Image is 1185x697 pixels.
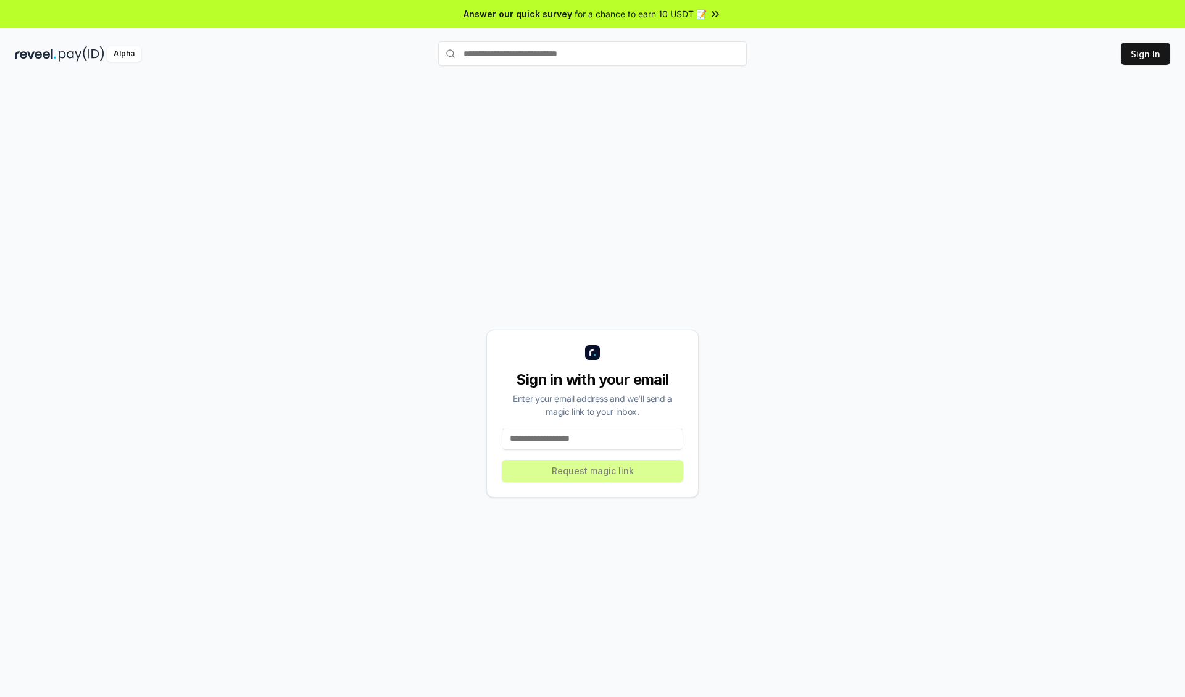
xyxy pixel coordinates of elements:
span: Answer our quick survey [464,7,572,20]
img: logo_small [585,345,600,360]
div: Sign in with your email [502,370,683,390]
button: Sign In [1121,43,1170,65]
div: Alpha [107,46,141,62]
div: Enter your email address and we’ll send a magic link to your inbox. [502,392,683,418]
img: pay_id [59,46,104,62]
span: for a chance to earn 10 USDT 📝 [575,7,707,20]
img: reveel_dark [15,46,56,62]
